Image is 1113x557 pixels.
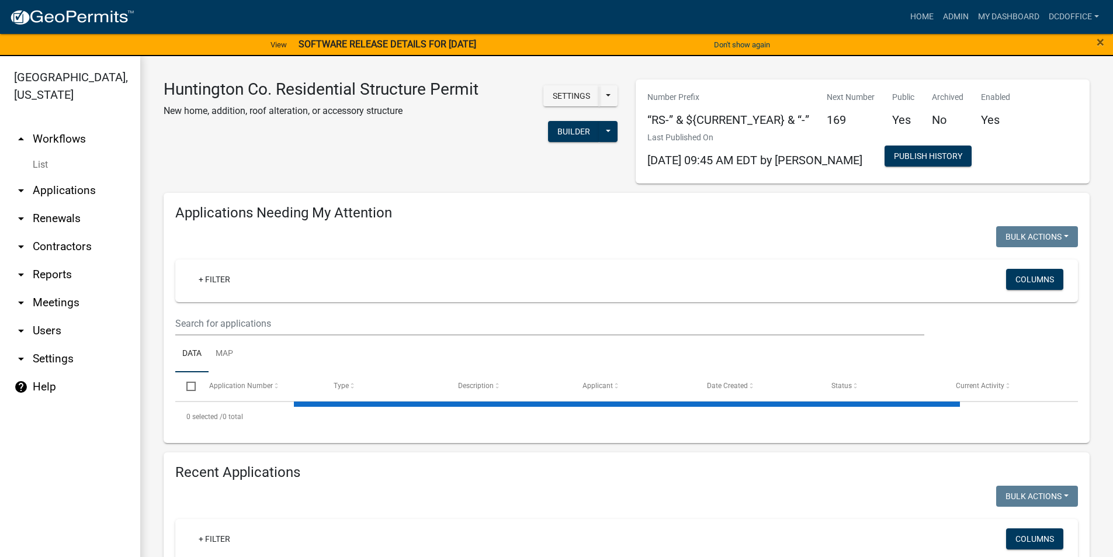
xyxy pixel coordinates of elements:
h5: “RS-” & ${CURRENT_YEAR} & “-” [647,113,809,127]
i: arrow_drop_down [14,240,28,254]
button: Columns [1006,269,1063,290]
i: help [14,380,28,394]
h5: No [932,113,963,127]
p: New home, addition, roof alteration, or accessory structure [164,104,479,118]
span: Current Activity [956,382,1004,390]
button: Bulk Actions [996,486,1078,507]
i: arrow_drop_down [14,324,28,338]
p: Last Published On [647,132,862,144]
a: My Dashboard [973,6,1044,28]
datatable-header-cell: Status [820,372,945,400]
i: arrow_drop_down [14,296,28,310]
p: Public [892,91,914,103]
a: Home [906,6,938,28]
button: Builder [548,121,599,142]
h5: 169 [827,113,875,127]
strong: SOFTWARE RELEASE DETAILS FOR [DATE] [299,39,476,50]
h5: Yes [892,113,914,127]
span: Type [334,382,349,390]
a: Map [209,335,240,373]
button: Settings [543,85,599,106]
h4: Applications Needing My Attention [175,205,1078,222]
button: Publish History [885,146,972,167]
h3: Huntington Co. Residential Structure Permit [164,79,479,99]
i: arrow_drop_up [14,132,28,146]
a: View [266,35,292,54]
i: arrow_drop_down [14,212,28,226]
a: Data [175,335,209,373]
datatable-header-cell: Type [322,372,446,400]
button: Close [1097,35,1104,49]
span: Applicant [582,382,613,390]
button: Don't show again [709,35,775,54]
span: Application Number [209,382,273,390]
span: Status [831,382,852,390]
datatable-header-cell: Current Activity [945,372,1069,400]
input: Search for applications [175,312,924,335]
datatable-header-cell: Select [175,372,197,400]
datatable-header-cell: Applicant [571,372,696,400]
datatable-header-cell: Description [447,372,571,400]
a: DCDOffice [1044,6,1104,28]
i: arrow_drop_down [14,184,28,198]
wm-modal-confirm: Workflow Publish History [885,152,972,161]
button: Bulk Actions [996,226,1078,247]
span: × [1097,34,1104,50]
h4: Recent Applications [175,464,1078,481]
span: 0 selected / [186,413,223,421]
datatable-header-cell: Date Created [696,372,820,400]
span: [DATE] 09:45 AM EDT by [PERSON_NAME] [647,153,862,167]
p: Number Prefix [647,91,809,103]
div: 0 total [175,402,1078,431]
datatable-header-cell: Application Number [197,372,322,400]
a: Admin [938,6,973,28]
h5: Yes [981,113,1010,127]
a: + Filter [189,269,240,290]
span: Description [458,382,494,390]
button: Columns [1006,528,1063,549]
span: Date Created [707,382,748,390]
i: arrow_drop_down [14,352,28,366]
i: arrow_drop_down [14,268,28,282]
p: Enabled [981,91,1010,103]
a: + Filter [189,528,240,549]
p: Next Number [827,91,875,103]
p: Archived [932,91,963,103]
